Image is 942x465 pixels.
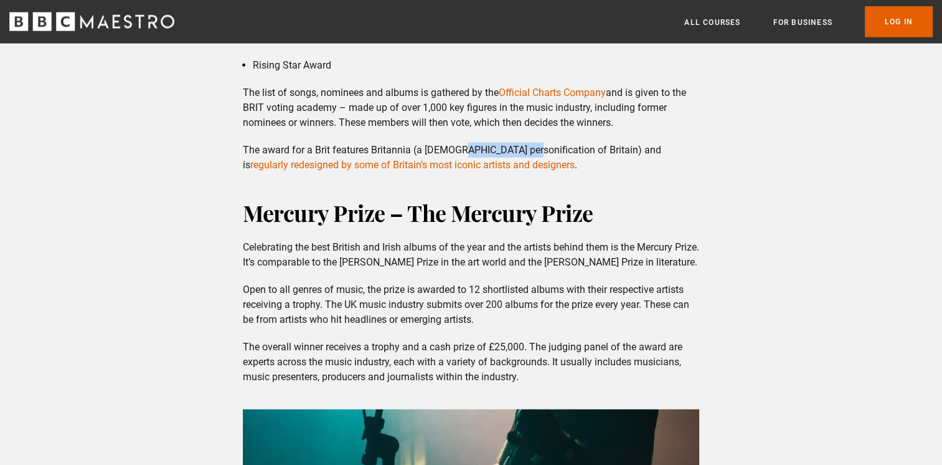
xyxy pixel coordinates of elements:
h2: Mercury Prize – The Mercury Prize [243,198,699,228]
p: The list of songs, nominees and albums is gathered by the and is given to the BRIT voting academy... [243,85,699,130]
li: Rising Star Award [253,58,699,73]
a: regularly redesigned by some of Britain’s most iconic artists and designers [250,159,575,171]
a: For business [773,16,832,29]
p: The overall winner receives a trophy and a cash prize of £25,000. The judging panel of the award ... [243,340,699,385]
p: The award for a Brit features Britannia (a [DEMOGRAPHIC_DATA] personification of Britain) and is . [243,143,699,173]
a: Log In [865,6,933,37]
nav: Primary [684,6,933,37]
a: All Courses [684,16,740,29]
p: Open to all genres of music, the prize is awarded to 12 shortlisted albums with their respective ... [243,282,699,327]
a: Official Charts Company [499,87,606,98]
p: Celebrating the best British and Irish albums of the year and the artists behind them is the Merc... [243,240,699,270]
svg: BBC Maestro [9,12,174,31]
